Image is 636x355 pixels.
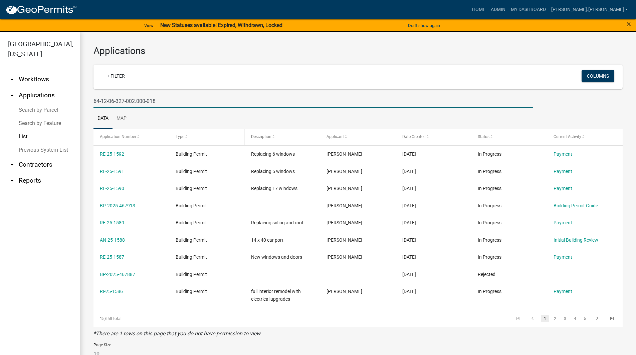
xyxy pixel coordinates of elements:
span: full interior remodel with electrical upgrades [251,289,301,302]
span: Tami Evans [327,220,362,225]
a: Data [93,108,113,129]
span: Date Created [402,134,426,139]
a: Home [469,3,488,16]
span: Status [478,134,489,139]
a: 1 [541,315,549,322]
span: Replacing siding and roof [251,220,303,225]
span: Tami Evans [327,169,362,174]
input: Search for applications [93,94,533,108]
a: AN-25-1588 [100,237,125,243]
span: Replacing 6 windows [251,151,295,157]
i: *There are 1 rows on this page that you do not have permission to view. [93,330,261,337]
datatable-header-cell: Current Activity [547,129,623,145]
a: go to next page [591,315,604,322]
span: Rejected [478,272,495,277]
span: Building Permit [176,220,207,225]
a: Payment [554,169,572,174]
span: In Progress [478,151,501,157]
span: Building Permit [176,169,207,174]
span: 08/22/2025 [402,237,416,243]
a: Payment [554,186,572,191]
span: 08/22/2025 [402,289,416,294]
span: 08/22/2025 [402,151,416,157]
datatable-header-cell: Applicant [320,129,396,145]
a: RE-25-1587 [100,254,124,260]
a: BP-2025-467887 [100,272,135,277]
span: Type [176,134,184,139]
li: page 4 [570,313,580,324]
i: arrow_drop_up [8,91,16,99]
span: In Progress [478,254,501,260]
a: View [142,20,156,31]
button: Columns [582,70,614,82]
span: Building Permit [176,203,207,208]
span: 14 x 40 car port [251,237,283,243]
i: arrow_drop_down [8,177,16,185]
li: page 2 [550,313,560,324]
span: Tami Evans [327,254,362,260]
span: In Progress [478,203,501,208]
datatable-header-cell: Type [169,129,244,145]
a: go to previous page [526,315,539,322]
span: 08/22/2025 [402,203,416,208]
li: page 3 [560,313,570,324]
span: 08/22/2025 [402,220,416,225]
span: Tami Evans [327,151,362,157]
span: Applicant [327,134,344,139]
span: Application Number [100,134,136,139]
a: Building Permit Guide [554,203,598,208]
a: RE-25-1589 [100,220,124,225]
a: go to first page [511,315,524,322]
datatable-header-cell: Status [471,129,547,145]
span: Building Permit [176,289,207,294]
span: 08/22/2025 [402,272,416,277]
span: 08/22/2025 [402,186,416,191]
span: Replacing 17 windows [251,186,297,191]
a: RE-25-1592 [100,151,124,157]
span: Building Permit [176,272,207,277]
span: 08/22/2025 [402,169,416,174]
a: RE-25-1590 [100,186,124,191]
span: Current Activity [554,134,581,139]
i: arrow_drop_down [8,161,16,169]
a: Payment [554,254,572,260]
li: page 5 [580,313,590,324]
a: Payment [554,289,572,294]
a: Initial Building Review [554,237,598,243]
span: Tami Evans [327,203,362,208]
span: Building Permit [176,237,207,243]
span: In Progress [478,220,501,225]
span: In Progress [478,237,501,243]
a: RI-25-1586 [100,289,123,294]
a: 3 [561,315,569,322]
div: 15,658 total [93,310,198,327]
a: 4 [571,315,579,322]
span: Tami Evans [327,237,362,243]
span: Building Permit [176,254,207,260]
h3: Applications [93,45,623,57]
a: go to last page [606,315,618,322]
span: Tami Evans [327,186,362,191]
span: Description [251,134,271,139]
i: arrow_drop_down [8,75,16,83]
span: Building Permit [176,186,207,191]
datatable-header-cell: Description [245,129,320,145]
span: In Progress [478,289,501,294]
span: In Progress [478,186,501,191]
strong: New Statuses available! Expired, Withdrawn, Locked [160,22,282,28]
span: Building Permit [176,151,207,157]
a: BP-2025-467913 [100,203,135,208]
span: 08/22/2025 [402,254,416,260]
a: Map [113,108,131,129]
datatable-header-cell: Application Number [93,129,169,145]
button: Close [627,20,631,28]
span: In Progress [478,169,501,174]
a: [PERSON_NAME].[PERSON_NAME] [549,3,631,16]
a: RE-25-1591 [100,169,124,174]
span: Tami Evans [327,289,362,294]
button: Don't show again [405,20,443,31]
a: Admin [488,3,508,16]
a: + Filter [101,70,130,82]
li: page 1 [540,313,550,324]
a: 5 [581,315,589,322]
